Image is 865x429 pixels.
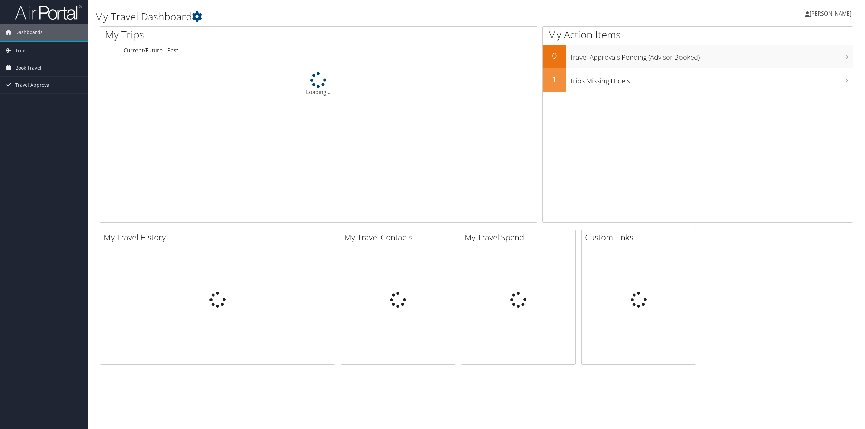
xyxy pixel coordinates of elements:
[570,73,853,86] h3: Trips Missing Hotels
[465,232,575,243] h2: My Travel Spend
[95,9,604,24] h1: My Travel Dashboard
[100,72,537,96] div: Loading...
[15,42,27,59] span: Trips
[543,68,853,92] a: 1Trips Missing Hotels
[543,74,566,85] h2: 1
[810,10,851,17] span: [PERSON_NAME]
[543,28,853,42] h1: My Action Items
[344,232,455,243] h2: My Travel Contacts
[167,47,178,54] a: Past
[124,47,163,54] a: Current/Future
[805,3,858,24] a: [PERSON_NAME]
[543,50,566,61] h2: 0
[570,49,853,62] h3: Travel Approvals Pending (Advisor Booked)
[15,24,43,41] span: Dashboards
[104,232,335,243] h2: My Travel History
[543,45,853,68] a: 0Travel Approvals Pending (Advisor Booked)
[15,77,51,93] span: Travel Approval
[585,232,696,243] h2: Custom Links
[15,59,41,76] span: Book Travel
[15,4,82,20] img: airportal-logo.png
[105,28,350,42] h1: My Trips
